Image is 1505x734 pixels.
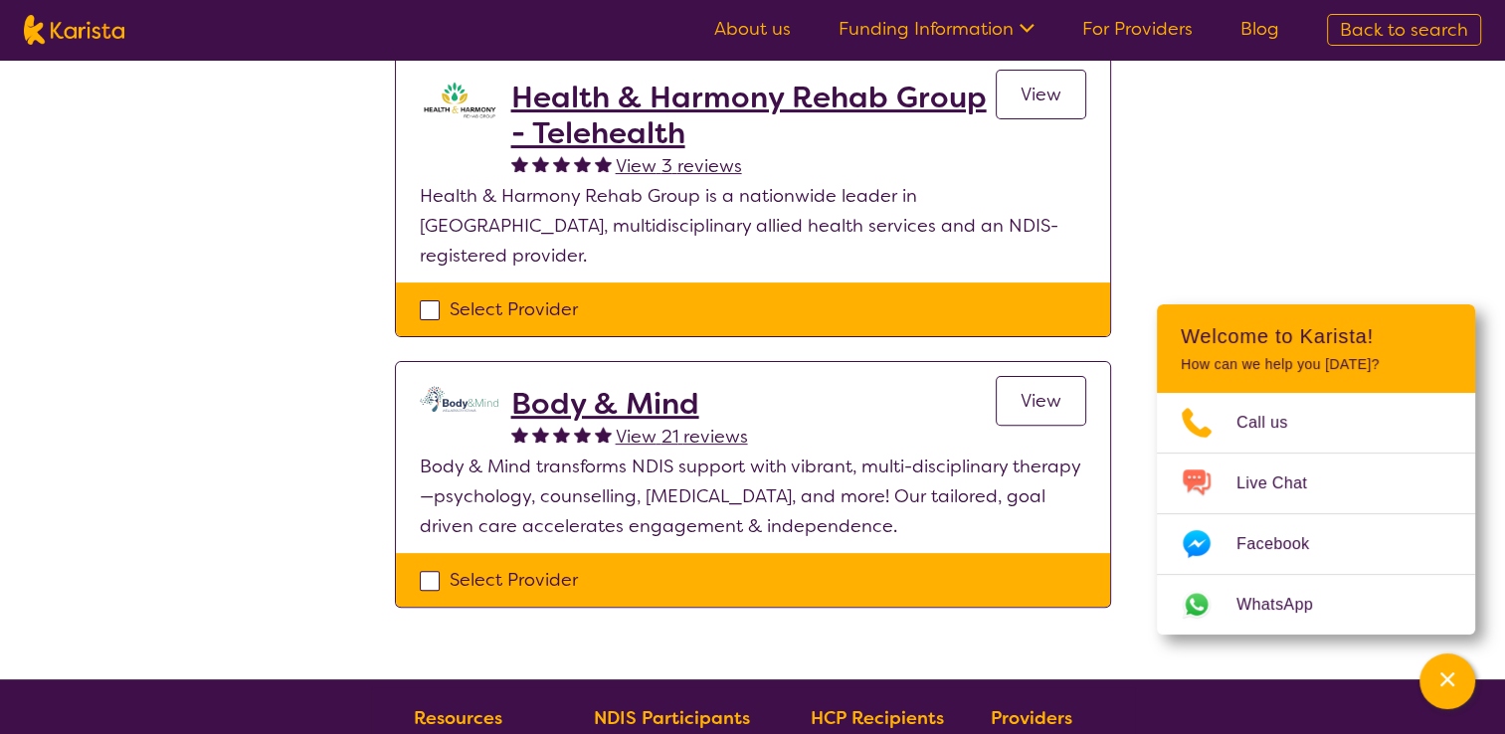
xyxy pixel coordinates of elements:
[414,706,502,730] b: Resources
[1236,529,1333,559] span: Facebook
[420,181,1086,271] p: Health & Harmony Rehab Group is a nationwide leader in [GEOGRAPHIC_DATA], multidisciplinary allie...
[1082,17,1193,41] a: For Providers
[511,386,748,422] a: Body & Mind
[714,17,791,41] a: About us
[1181,324,1451,348] h2: Welcome to Karista!
[553,426,570,443] img: fullstar
[1327,14,1481,46] a: Back to search
[616,151,742,181] a: View 3 reviews
[616,425,748,449] span: View 21 reviews
[1236,590,1337,620] span: WhatsApp
[420,80,499,119] img: ztak9tblhgtrn1fit8ap.png
[996,376,1086,426] a: View
[24,15,124,45] img: Karista logo
[574,426,591,443] img: fullstar
[1021,83,1061,106] span: View
[595,155,612,172] img: fullstar
[1340,18,1468,42] span: Back to search
[616,422,748,452] a: View 21 reviews
[1181,356,1451,373] p: How can we help you [DATE]?
[991,706,1072,730] b: Providers
[1157,575,1475,635] a: Web link opens in a new tab.
[532,155,549,172] img: fullstar
[1240,17,1279,41] a: Blog
[839,17,1035,41] a: Funding Information
[594,706,750,730] b: NDIS Participants
[1236,408,1312,438] span: Call us
[553,155,570,172] img: fullstar
[511,155,528,172] img: fullstar
[616,154,742,178] span: View 3 reviews
[1157,393,1475,635] ul: Choose channel
[1157,304,1475,635] div: Channel Menu
[420,386,499,412] img: qmpolprhjdhzpcuekzqg.svg
[996,70,1086,119] a: View
[511,426,528,443] img: fullstar
[420,452,1086,541] p: Body & Mind transforms NDIS support with vibrant, multi-disciplinary therapy—psychology, counsell...
[595,426,612,443] img: fullstar
[511,80,996,151] a: Health & Harmony Rehab Group - Telehealth
[1021,389,1061,413] span: View
[574,155,591,172] img: fullstar
[811,706,944,730] b: HCP Recipients
[1236,468,1331,498] span: Live Chat
[532,426,549,443] img: fullstar
[1419,653,1475,709] button: Channel Menu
